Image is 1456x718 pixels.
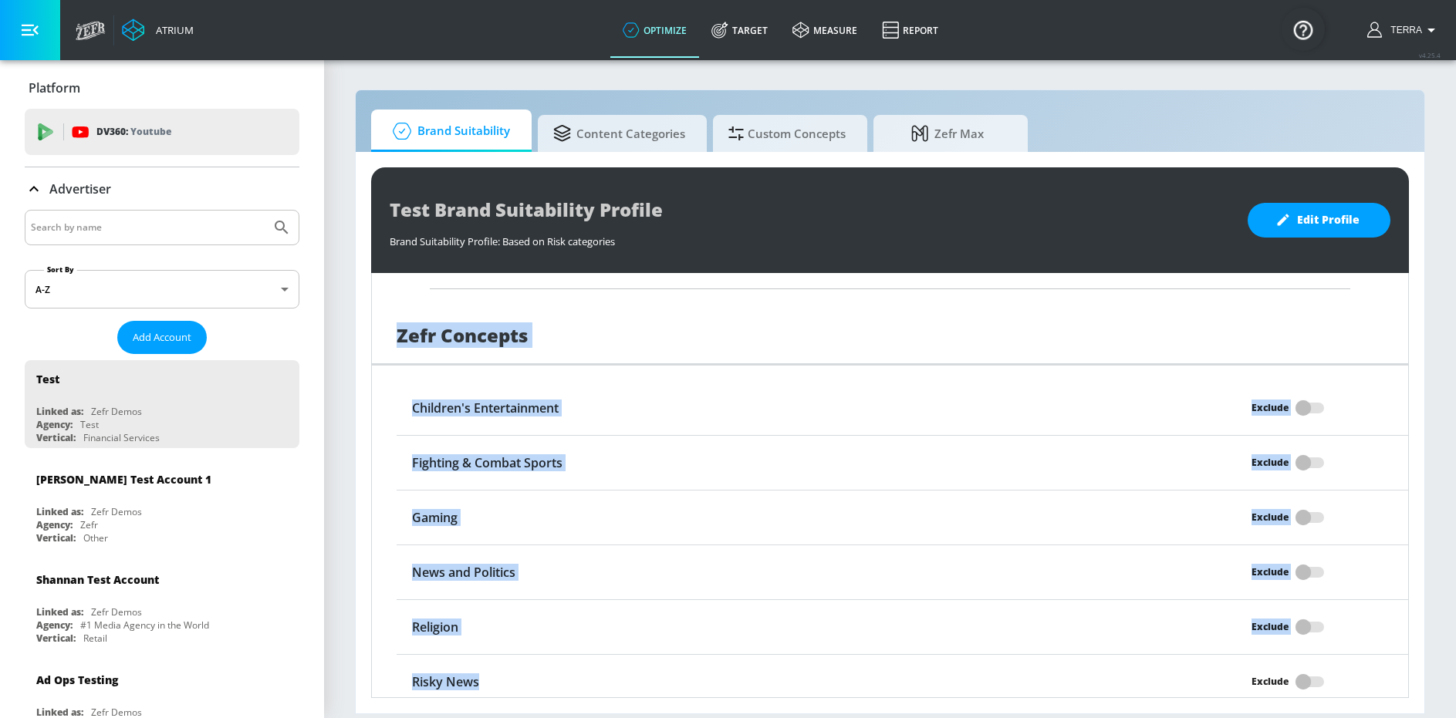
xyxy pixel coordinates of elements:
[412,399,559,416] h6: Children's Entertainment
[25,460,299,548] div: [PERSON_NAME] Test Account 1Linked as:Zefr DemosAgency:ZefrVertical:Other
[412,619,458,635] h6: Religion
[36,518,73,531] div: Agency:
[133,329,191,346] span: Add Account
[553,115,685,152] span: Content Categories
[780,2,870,58] a: measure
[31,217,265,238] input: Search by name
[83,431,160,444] div: Financial Services
[44,265,77,275] label: Sort By
[91,405,142,418] div: Zefr Demos
[49,180,111,197] p: Advertiser
[25,167,299,211] div: Advertiser
[25,360,299,448] div: TestLinked as:Zefr DemosAgency:TestVertical:Financial Services
[36,431,76,444] div: Vertical:
[83,531,108,544] div: Other
[36,372,59,386] div: Test
[29,79,80,96] p: Platform
[36,672,118,687] div: Ad Ops Testing
[36,418,73,431] div: Agency:
[25,66,299,110] div: Platform
[91,505,142,518] div: Zefr Demos
[91,605,142,619] div: Zefr Demos
[728,115,846,152] span: Custom Concepts
[36,531,76,544] div: Vertical:
[122,19,194,42] a: Atrium
[390,227,1232,248] div: Brand Suitability Profile: Based on Risk categories
[80,518,98,531] div: Zefr
[412,564,515,581] h6: News and Politics
[870,2,951,58] a: Report
[1419,51,1441,59] span: v 4.25.4
[150,23,194,37] div: Atrium
[117,321,207,354] button: Add Account
[25,109,299,155] div: DV360: Youtube
[412,673,479,690] h6: Risky News
[397,322,528,348] h1: Zefr Concepts
[36,572,159,587] div: Shannan Test Account
[1248,203,1390,238] button: Edit Profile
[889,115,1006,152] span: Zefr Max
[25,270,299,308] div: A-Z
[1367,21,1441,39] button: Terra
[36,619,73,632] div: Agency:
[412,454,562,471] h6: Fighting & Combat Sports
[610,2,699,58] a: optimize
[1282,8,1325,51] button: Open Resource Center
[83,632,107,645] div: Retail
[699,2,780,58] a: Target
[25,561,299,649] div: Shannan Test AccountLinked as:Zefr DemosAgency:#1 Media Agency in the WorldVertical:Retail
[1279,211,1360,230] span: Edit Profile
[36,632,76,645] div: Vertical:
[80,619,209,632] div: #1 Media Agency in the World
[387,113,510,150] span: Brand Suitability
[80,418,99,431] div: Test
[1384,25,1422,35] span: login as: terra.richardson@zefr.com
[36,405,83,418] div: Linked as:
[36,472,211,487] div: [PERSON_NAME] Test Account 1
[412,509,458,526] h6: Gaming
[36,505,83,518] div: Linked as:
[130,123,171,140] p: Youtube
[36,605,83,619] div: Linked as:
[96,123,171,140] p: DV360:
